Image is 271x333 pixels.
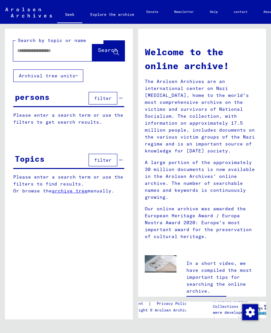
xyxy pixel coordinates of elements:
[18,37,86,43] font: Search by topic or name
[13,174,123,187] font: Please enter a search term or use the filters to find results.
[89,154,117,166] button: filter
[148,301,151,307] font: |
[174,10,194,14] font: Newsletter
[13,112,123,125] font: Please enter a search term or use the filters to get search results.
[13,188,52,194] font: Or browse the
[186,260,252,294] font: In a short video, we have compiled the most important tips for searching the online archive.
[94,95,112,101] font: filter
[166,4,202,20] a: Newsletter
[15,154,45,164] font: Topics
[52,188,88,194] a: archive tree
[65,12,74,17] font: Seek
[145,159,255,200] font: A large portion of the approximately 30 million documents is now available in the Arolsen Archive...
[242,304,258,320] img: Change consent
[145,206,252,239] font: Our online archive was awarded the European Heritage Award / Europa Nostra Award 2020: Europe's m...
[157,301,189,306] font: Privacy Policy
[94,157,112,163] font: filter
[138,4,166,20] a: Donate
[89,92,117,104] button: filter
[5,8,52,18] img: Arolsen_neg.svg
[210,10,218,14] font: Help
[146,10,158,14] font: Donate
[145,46,229,71] font: Welcome to the online archive!
[88,188,114,194] font: manually.
[145,78,255,154] font: The Arolsen Archives are an international center on Nazi [MEDICAL_DATA], home to the world's most...
[98,47,118,53] font: Search
[13,69,83,82] button: Archival tree units
[90,12,134,17] font: Explore the archive
[127,308,194,318] font: Copyright © Arolsen Archives, 2021
[234,10,248,14] font: contact
[57,7,82,24] a: Seek
[151,300,197,307] a: Privacy Policy
[82,7,142,22] a: Explore the archive
[213,310,245,327] font: were developed in partnership with
[15,92,50,102] font: persons
[19,73,75,79] font: Archival tree units
[145,255,176,272] img: video.jpg
[186,296,226,309] a: Watch video
[92,41,125,61] button: Search
[226,4,255,20] a: contact
[246,301,271,318] img: yv_logo.png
